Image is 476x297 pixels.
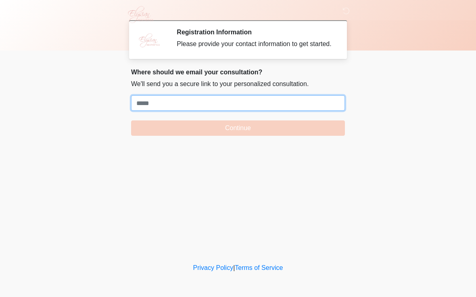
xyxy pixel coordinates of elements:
[137,28,161,53] img: Agent Avatar
[131,79,345,89] p: We'll send you a secure link to your personalized consultation.
[177,28,333,36] h2: Registration Information
[131,120,345,136] button: Continue
[235,264,283,271] a: Terms of Service
[131,68,345,76] h2: Where should we email your consultation?
[177,39,333,49] div: Please provide your contact information to get started.
[193,264,234,271] a: Privacy Policy
[233,264,235,271] a: |
[123,6,157,23] img: Elysian Aesthetics Logo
